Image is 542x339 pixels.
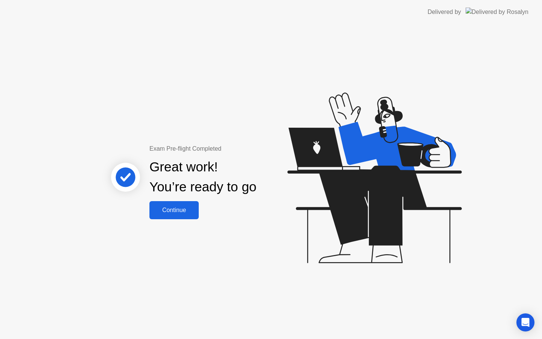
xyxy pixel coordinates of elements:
button: Continue [149,201,199,219]
div: Exam Pre-flight Completed [149,144,305,153]
div: Delivered by [428,8,461,17]
div: Great work! You’re ready to go [149,157,256,197]
img: Delivered by Rosalyn [466,8,528,16]
div: Open Intercom Messenger [516,313,534,331]
div: Continue [152,207,196,214]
